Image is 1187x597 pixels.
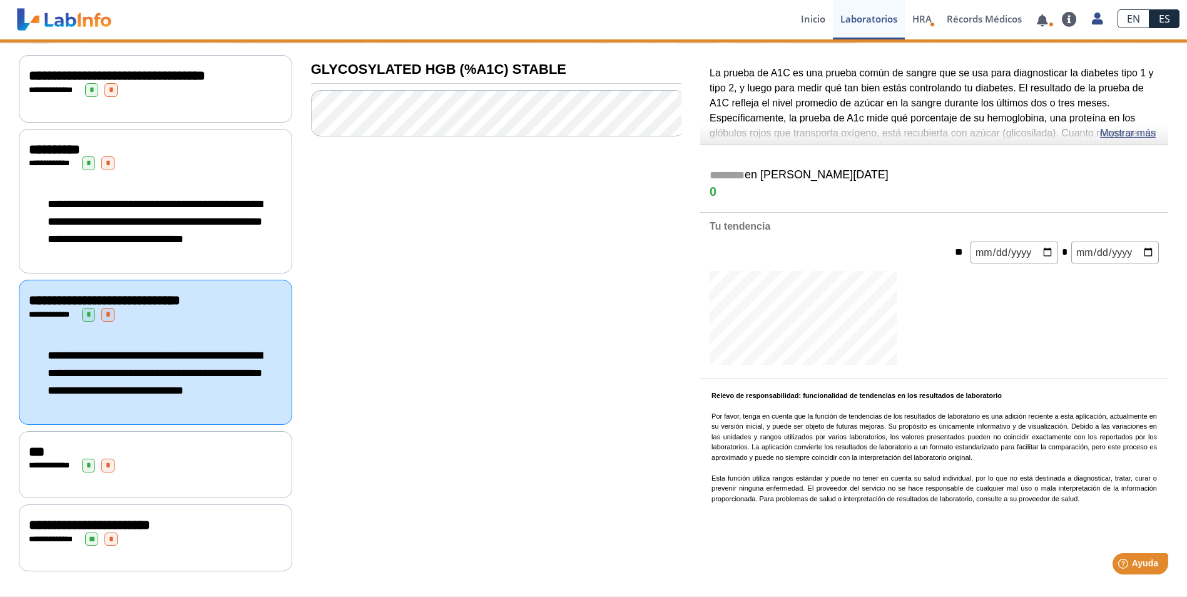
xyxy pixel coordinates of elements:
p: La prueba de A1C es una prueba común de sangre que se usa para diagnosticar la diabetes tipo 1 y ... [710,66,1159,170]
a: ES [1149,9,1179,28]
input: mm/dd/yyyy [970,242,1058,263]
iframe: Help widget launcher [1076,548,1173,583]
p: Por favor, tenga en cuenta que la función de tendencias de los resultados de laboratorio es una a... [711,390,1157,504]
h5: en [PERSON_NAME][DATE] [710,168,1159,183]
b: Tu tendencia [710,221,770,232]
h4: 0 [710,185,1159,200]
a: EN [1118,9,1149,28]
b: GLYCOSYLATED HGB (%A1C) STABLE [311,61,566,77]
span: HRA [912,13,932,25]
input: mm/dd/yyyy [1071,242,1159,263]
a: Mostrar más [1100,126,1156,141]
b: Relevo de responsabilidad: funcionalidad de tendencias en los resultados de laboratorio [711,392,1002,399]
